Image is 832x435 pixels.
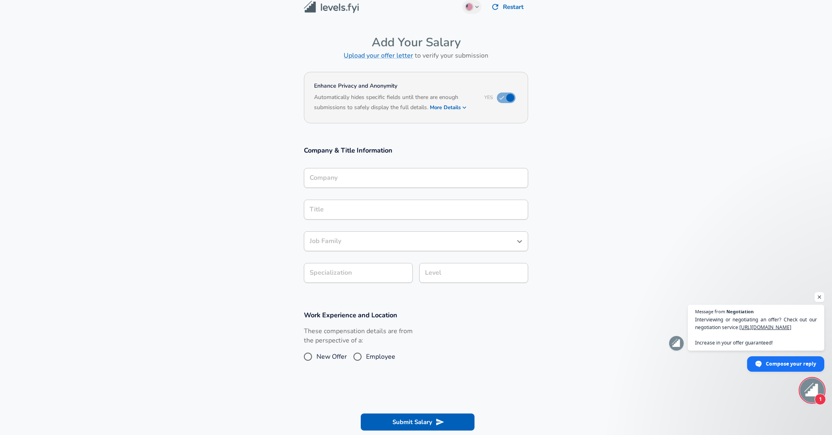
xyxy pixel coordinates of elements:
[466,4,472,10] img: English (US)
[304,327,413,345] label: These compensation details are from the perspective of a:
[514,236,525,247] button: Open
[815,394,826,405] span: 1
[304,1,359,13] img: Levels.fyi
[361,413,474,431] button: Submit Salary
[484,94,493,101] span: Yes
[695,316,817,347] span: Interviewing or negotiating an offer? Check out our negotiation service: Increase in your offer g...
[366,352,395,362] span: Employee
[304,50,528,61] h6: to verify your submission
[304,310,528,320] h3: Work Experience and Location
[800,378,824,403] div: Open chat
[726,309,754,314] span: Negotiation
[314,82,474,90] h4: Enhance Privacy and Anonymity
[344,51,413,60] a: Upload your offer letter
[308,172,524,184] input: Google
[304,35,528,50] h4: Add Your Salary
[308,235,512,248] input: Software Engineer
[316,352,347,362] span: New Offer
[304,146,528,155] h3: Company & Title Information
[430,102,467,113] button: More Details
[423,267,524,279] input: L3
[695,309,725,314] span: Message from
[308,203,524,216] input: Software Engineer
[314,93,474,113] h6: Automatically hides specific fields until there are enough submissions to safely display the full...
[304,263,413,283] input: Specialization
[766,357,816,371] span: Compose your reply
